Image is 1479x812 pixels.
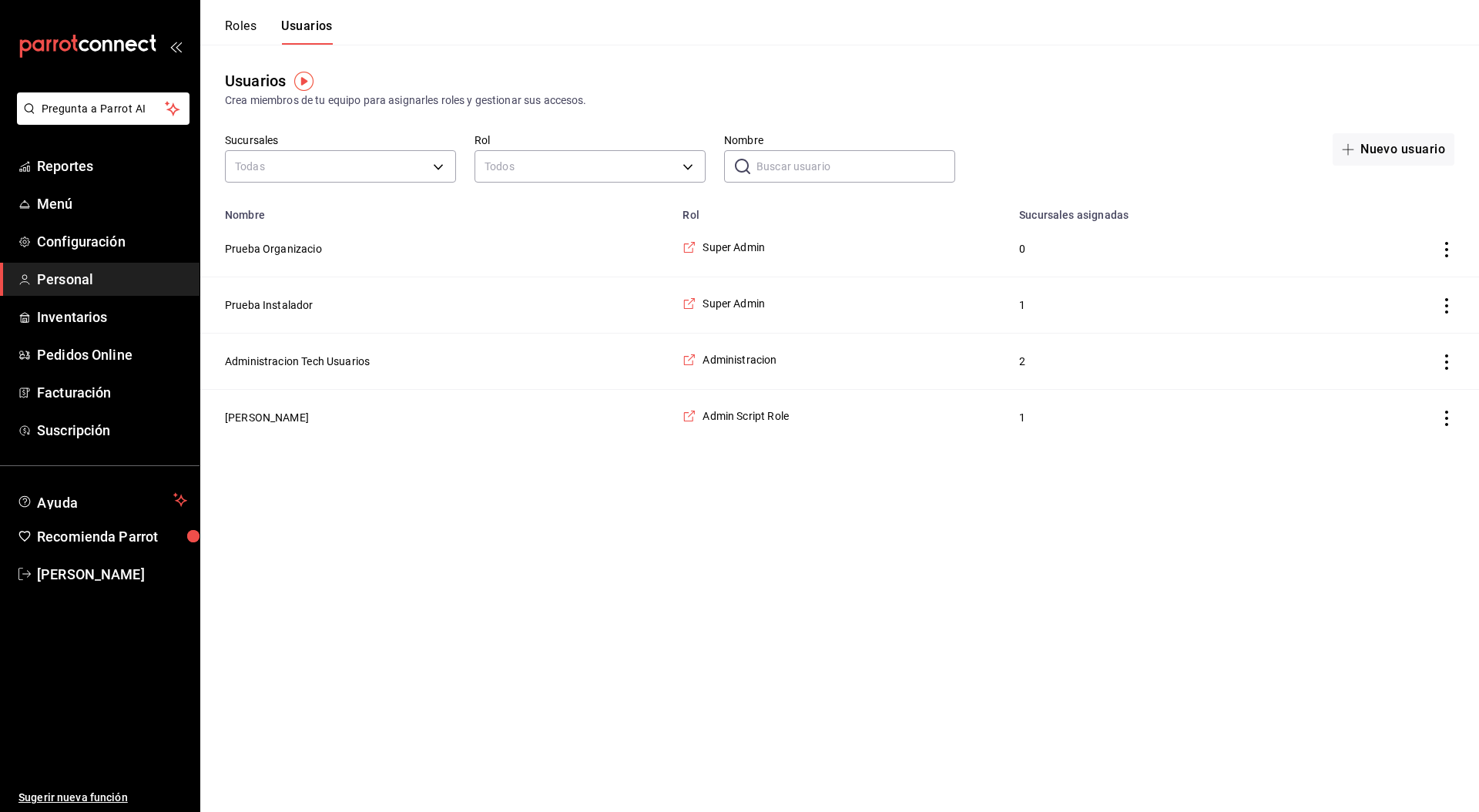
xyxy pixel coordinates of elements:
button: Prueba Instalador [225,297,314,313]
span: Pregunta a Parrot AI [42,101,166,117]
th: Rol [673,200,1010,221]
div: Todos [475,150,706,183]
div: navigation tabs [225,18,333,45]
label: Nombre [724,135,955,146]
span: Administracion [703,352,776,367]
span: 1 [1019,410,1313,425]
th: Nombre [200,200,673,221]
span: [PERSON_NAME] [37,564,187,585]
a: Super Admin [682,296,765,311]
table: employeesTable [200,200,1479,445]
span: 1 [1019,297,1313,313]
span: Configuración [37,231,187,252]
button: actions [1439,354,1454,370]
span: Suscripción [37,420,187,441]
span: Personal [37,269,187,290]
button: actions [1439,411,1454,426]
a: Super Admin [682,240,765,255]
a: Pregunta a Parrot AI [11,112,189,128]
span: Admin Script Role [703,408,789,424]
div: Crea miembros de tu equipo para asignarles roles y gestionar sus accesos. [225,92,1454,109]
div: Todas [225,150,456,183]
span: 0 [1019,241,1313,257]
label: Rol [475,135,706,146]
input: Buscar usuario [756,151,955,182]
span: Facturación [37,382,187,403]
button: actions [1439,242,1454,257]
button: actions [1439,298,1454,314]
span: Recomienda Parrot [37,526,187,547]
span: Sugerir nueva función [18,790,187,806]
button: Pregunta a Parrot AI [17,92,189,125]
button: Nuevo usuario [1333,133,1454,166]
span: Menú [37,193,187,214]
button: Prueba Organizacio [225,241,322,257]
button: Roles [225,18,257,45]
label: Sucursales [225,135,456,146]
span: Super Admin [703,296,765,311]
span: Pedidos Online [37,344,187,365]
button: Administracion Tech Usuarios [225,354,370,369]
span: Super Admin [703,240,765,255]
button: [PERSON_NAME] [225,410,309,425]
a: Admin Script Role [682,408,789,424]
span: Ayuda [37,491,167,509]
img: Tooltip marker [294,72,314,91]
span: Inventarios [37,307,187,327]
span: Reportes [37,156,187,176]
button: Usuarios [281,18,333,45]
span: 2 [1019,354,1313,369]
a: Administracion [682,352,776,367]
th: Sucursales asignadas [1010,200,1332,221]
button: open_drawer_menu [169,40,182,52]
div: Usuarios [225,69,286,92]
